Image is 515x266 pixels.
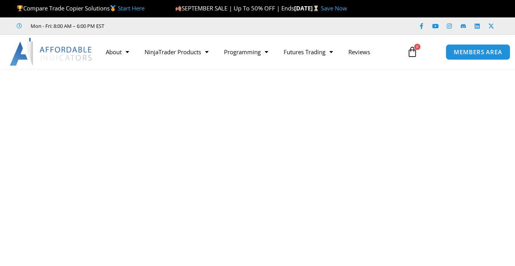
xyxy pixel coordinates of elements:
span: MEMBERS AREA [454,49,502,55]
span: 0 [414,44,420,50]
a: Programming [216,43,276,61]
a: Start Here [118,4,145,12]
span: Mon - Fri: 8:00 AM – 6:00 PM EST [29,21,104,31]
img: ⌛ [313,5,319,11]
span: SEPTEMBER SALE | Up To 50% OFF | Ends [175,4,294,12]
a: NinjaTrader Products [137,43,216,61]
a: About [98,43,137,61]
a: Reviews [341,43,378,61]
img: 🍂 [176,5,181,11]
nav: Menu [98,43,402,61]
img: 🥇 [110,5,116,11]
a: Futures Trading [276,43,341,61]
iframe: Customer reviews powered by Trustpilot [115,22,231,30]
span: Compare Trade Copier Solutions [17,4,145,12]
a: MEMBERS AREA [446,44,510,60]
a: 0 [395,41,429,63]
img: 🏆 [17,5,23,11]
strong: [DATE] [294,4,321,12]
a: Save Now [321,4,347,12]
img: LogoAI | Affordable Indicators – NinjaTrader [10,38,93,66]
